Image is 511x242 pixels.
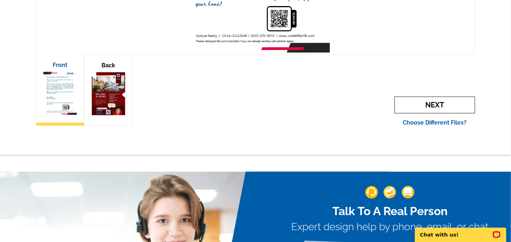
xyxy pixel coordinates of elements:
img: small-thumb.jpg [43,72,77,115]
a: Choose Different Files? [403,119,467,126]
span: Next [394,97,475,113]
iframe: LiveChat chat widget [410,219,511,242]
img: support-img-2.png [384,186,396,199]
p: Back [92,62,125,69]
h2: Talk To A Real Person [292,204,489,218]
img: support-img-3_1.png [402,186,415,199]
img: support-img-1.png [365,186,378,199]
img: small-thumb.jpg [92,72,125,115]
h3: Expert design help by phone, email, or chat [292,221,489,233]
p: Front [43,62,77,68]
